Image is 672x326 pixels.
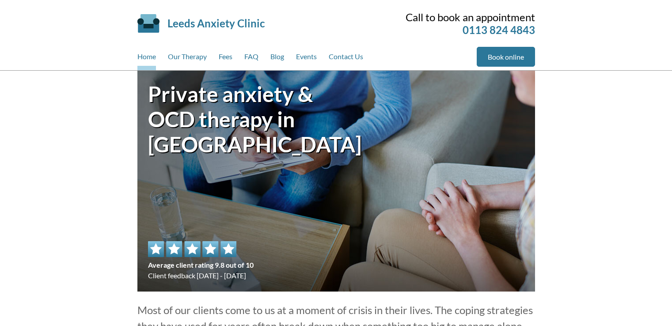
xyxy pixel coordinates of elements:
[148,241,236,257] img: 5 star rating
[270,47,284,70] a: Blog
[148,260,254,270] span: Average client rating 9.8 out of 10
[168,47,207,70] a: Our Therapy
[137,47,156,70] a: Home
[463,23,535,36] a: 0113 824 4843
[148,81,336,157] h1: Private anxiety & OCD therapy in [GEOGRAPHIC_DATA]
[167,17,265,30] a: Leeds Anxiety Clinic
[329,47,363,70] a: Contact Us
[244,47,258,70] a: FAQ
[296,47,317,70] a: Events
[148,241,254,281] div: Client feedback [DATE] - [DATE]
[477,47,535,67] a: Book online
[219,47,232,70] a: Fees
